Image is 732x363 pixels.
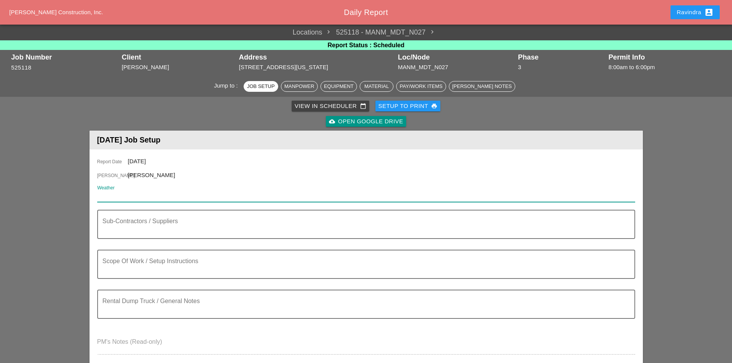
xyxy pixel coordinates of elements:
[11,63,32,72] button: 525118
[449,81,515,92] button: [PERSON_NAME] Notes
[671,5,720,19] button: Ravindra
[608,53,721,61] div: Permit Info
[97,172,128,179] span: [PERSON_NAME]
[518,63,604,72] div: 3
[326,116,406,127] a: Open Google Drive
[244,81,278,92] button: Job Setup
[426,27,440,38] a: Edit in Knack
[704,8,714,17] i: account_box
[360,81,393,92] button: Material
[284,83,314,90] div: Manpower
[128,172,175,178] span: [PERSON_NAME]
[90,131,643,149] header: [DATE] Job Setup
[281,81,318,92] button: Manpower
[122,53,235,61] div: Client
[398,63,515,72] div: MANM_MDT_N027
[214,82,241,89] span: Jump to :
[128,158,146,164] span: [DATE]
[103,300,624,318] textarea: Rental Dump Truck / General Notes
[122,63,235,72] div: [PERSON_NAME]
[295,102,366,111] div: View in Scheduler
[375,101,441,111] button: Setup to Print
[677,8,714,17] div: Ravindra
[247,83,275,90] div: Job Setup
[322,27,425,38] span: 525118 - MANM_MDT_N027
[398,53,515,61] div: Loc/Node
[329,118,335,124] i: cloud_upload
[292,101,369,111] a: View in Scheduler
[239,53,394,61] div: Address
[103,260,624,278] textarea: Scope Of Work / Setup Instructions
[239,63,394,72] div: [STREET_ADDRESS][US_STATE]
[324,83,354,90] div: Equipment
[400,83,442,90] div: Pay/Work Items
[363,83,390,90] div: Material
[378,102,438,111] div: Setup to Print
[292,27,322,38] a: Locations
[344,8,388,17] span: Daily Report
[431,103,437,109] i: print
[396,81,446,92] button: Pay/Work Items
[518,53,604,61] div: Phase
[97,158,128,165] span: Report Date
[97,190,624,202] input: Weather
[329,117,403,126] div: Open Google Drive
[11,53,118,61] div: Job Number
[608,63,721,72] div: 8:00am to 6:00pm
[320,81,357,92] button: Equipment
[103,220,624,238] textarea: Sub-Contractors / Suppliers
[97,336,635,354] textarea: PM's Notes (Read-only)
[452,83,512,90] div: [PERSON_NAME] Notes
[360,103,366,109] i: calendar_today
[9,9,103,15] a: [PERSON_NAME] Construction, Inc.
